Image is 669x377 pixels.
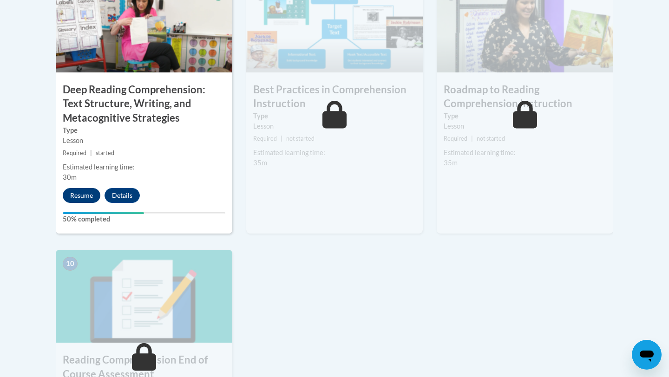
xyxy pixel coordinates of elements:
span: Required [444,135,467,142]
div: Your progress [63,212,144,214]
span: 35m [253,159,267,167]
button: Resume [63,188,100,203]
div: Lesson [63,136,225,146]
h3: Best Practices in Comprehension Instruction [246,83,423,111]
span: | [471,135,473,142]
div: Lesson [253,121,416,131]
div: Estimated learning time: [444,148,606,158]
label: Type [444,111,606,121]
span: 35m [444,159,458,167]
img: Course Image [56,250,232,343]
h3: Roadmap to Reading Comprehension Instruction [437,83,613,111]
button: Details [105,188,140,203]
div: Estimated learning time: [253,148,416,158]
span: Required [63,149,86,156]
div: Lesson [444,121,606,131]
span: 10 [63,257,78,271]
h3: Deep Reading Comprehension: Text Structure, Writing, and Metacognitive Strategies [56,83,232,125]
span: not started [286,135,315,142]
span: started [96,149,114,156]
label: 50% completed [63,214,225,224]
span: not started [477,135,505,142]
div: Estimated learning time: [63,162,225,172]
span: Required [253,135,277,142]
span: | [281,135,282,142]
label: Type [63,125,225,136]
span: 30m [63,173,77,181]
span: | [90,149,92,156]
iframe: Button to launch messaging window [632,340,662,370]
label: Type [253,111,416,121]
